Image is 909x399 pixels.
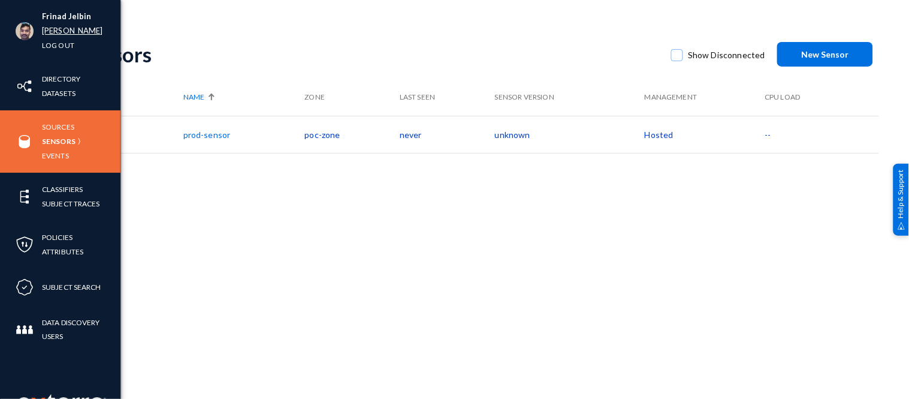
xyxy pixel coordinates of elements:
[42,120,74,134] a: Sources
[42,230,73,244] a: Policies
[893,163,909,235] div: Help & Support
[16,133,34,151] img: icon-sources.svg
[802,49,849,59] span: New Sensor
[495,116,645,153] td: unknown
[400,79,495,116] th: Last Seen
[42,134,76,148] a: Sensors
[16,278,34,296] img: icon-compliance.svg
[42,38,74,52] a: Log out
[765,79,846,116] th: CPU Load
[42,149,69,163] a: Events
[16,22,34,40] img: ACg8ocK1ZkZ6gbMmCU1AeqPIsBvrTWeY1xNXvgxNjkUXxjcqAiPEIvU=s96-c
[688,46,765,64] span: Show Disconnected
[42,197,100,211] a: Subject Traces
[400,116,495,153] td: never
[42,72,80,86] a: Directory
[183,92,299,103] div: Name
[765,116,846,153] td: --
[304,79,400,116] th: Zone
[645,79,765,116] th: Management
[42,182,83,196] a: Classifiers
[79,42,659,67] div: Sensors
[16,321,34,339] img: icon-members.svg
[79,79,183,116] th: Status
[16,77,34,95] img: icon-inventory.svg
[42,280,101,294] a: Subject Search
[183,130,231,140] a: prod-sensor
[898,222,905,230] img: help_support.svg
[42,245,83,259] a: Attributes
[645,116,765,153] td: Hosted
[777,42,873,67] button: New Sensor
[42,10,103,24] li: Frinad Jelbin
[304,116,400,153] td: poc-zone
[42,316,120,343] a: Data Discovery Users
[16,188,34,206] img: icon-elements.svg
[16,236,34,254] img: icon-policies.svg
[495,79,645,116] th: Sensor Version
[42,24,103,38] a: [PERSON_NAME]
[42,86,76,100] a: Datasets
[183,92,204,103] span: Name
